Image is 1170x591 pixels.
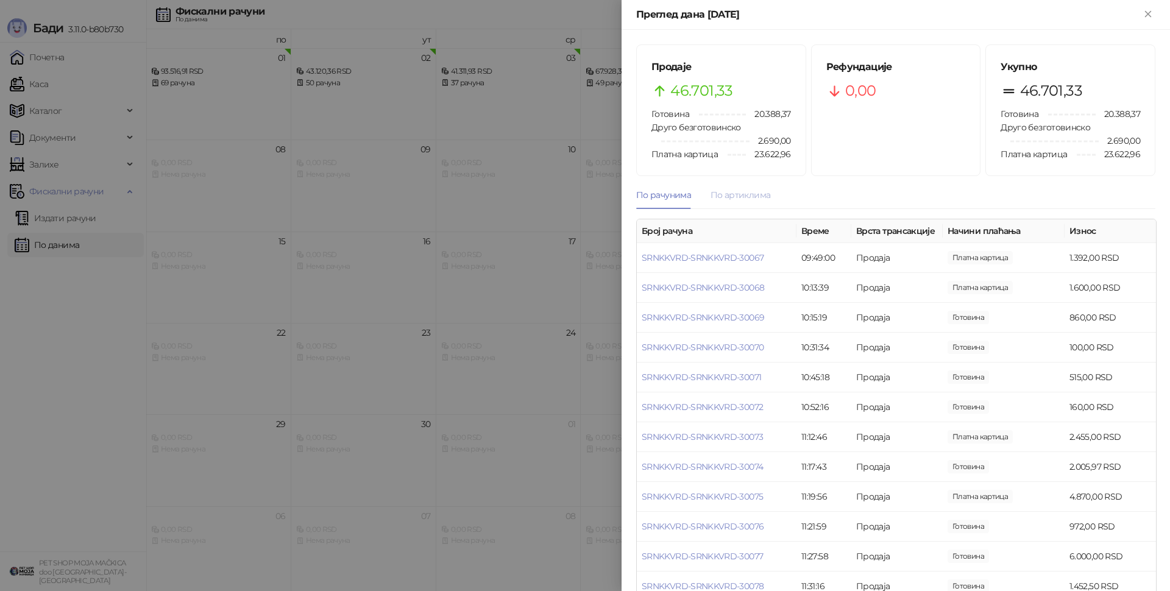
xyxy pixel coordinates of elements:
span: 1.000,00 [948,520,989,533]
td: 2.455,00 RSD [1065,422,1156,452]
td: 10:15:19 [796,303,851,333]
span: 2.690,00 [750,134,791,147]
td: Продаја [851,273,943,303]
td: 1.600,00 RSD [1065,273,1156,303]
td: 11:19:56 [796,482,851,512]
span: 46.701,33 [1020,79,1082,102]
span: 46.701,33 [670,79,732,102]
td: 11:12:46 [796,422,851,452]
span: 100,00 [948,341,989,354]
td: Продаја [851,422,943,452]
td: Продаја [851,482,943,512]
span: Друго безготовинско [1001,122,1090,133]
span: 2.690,00 [1099,134,1140,147]
td: 11:17:43 [796,452,851,482]
td: 10:13:39 [796,273,851,303]
span: 160,00 [948,400,989,414]
span: Платна картица [651,149,718,160]
td: 2.005,97 RSD [1065,452,1156,482]
span: 2.455,00 [948,430,1013,444]
span: 6.000,00 [948,550,989,563]
span: 1.060,00 [948,311,989,324]
span: 0,00 [845,79,876,102]
span: 1.000,00 [948,370,989,384]
a: SRNKKVRD-SRNKKVRD-30069 [642,312,764,323]
a: SRNKKVRD-SRNKKVRD-30075 [642,491,763,502]
td: 1.392,00 RSD [1065,243,1156,273]
a: SRNKKVRD-SRNKKVRD-30077 [642,551,763,562]
a: SRNKKVRD-SRNKKVRD-30071 [642,372,761,383]
td: 4.870,00 RSD [1065,482,1156,512]
td: 160,00 RSD [1065,392,1156,422]
th: Начини плаћања [943,219,1065,243]
h5: Продаје [651,60,791,74]
td: 515,00 RSD [1065,363,1156,392]
span: 20.388,37 [746,107,790,121]
a: SRNKKVRD-SRNKKVRD-30073 [642,431,763,442]
div: По рачунима [636,188,691,202]
th: Број рачуна [637,219,796,243]
td: 100,00 RSD [1065,333,1156,363]
td: Продаја [851,452,943,482]
td: Продаја [851,243,943,273]
a: SRNKKVRD-SRNKKVRD-30070 [642,342,764,353]
span: Друго безготовинско [651,122,741,133]
td: 972,00 RSD [1065,512,1156,542]
td: 10:52:16 [796,392,851,422]
span: 4.870,00 [948,490,1013,503]
span: Готовина [651,108,689,119]
td: Продаја [851,363,943,392]
td: Продаја [851,392,943,422]
td: Продаја [851,542,943,572]
td: 860,00 RSD [1065,303,1156,333]
div: По артиклима [711,188,770,202]
td: 6.000,00 RSD [1065,542,1156,572]
a: SRNKKVRD-SRNKKVRD-30076 [642,521,764,532]
td: Продаја [851,512,943,542]
td: 09:49:00 [796,243,851,273]
th: Износ [1065,219,1156,243]
span: 1.600,00 [948,281,1013,294]
td: 11:27:58 [796,542,851,572]
span: Готовина [1001,108,1038,119]
a: SRNKKVRD-SRNKKVRD-30074 [642,461,763,472]
th: Врста трансакције [851,219,943,243]
a: SRNKKVRD-SRNKKVRD-30072 [642,402,763,412]
td: 10:45:18 [796,363,851,392]
span: 23.622,96 [1096,147,1140,161]
span: 1.392,00 [948,251,1013,264]
td: 10:31:34 [796,333,851,363]
a: SRNKKVRD-SRNKKVRD-30068 [642,282,764,293]
button: Close [1141,7,1155,22]
span: 23.622,96 [746,147,790,161]
td: Продаја [851,303,943,333]
td: Продаја [851,333,943,363]
div: Преглед дана [DATE] [636,7,1141,22]
h5: Рефундације [826,60,966,74]
td: 11:21:59 [796,512,851,542]
th: Време [796,219,851,243]
span: 2.005,97 [948,460,989,473]
h5: Укупно [1001,60,1140,74]
span: 20.388,37 [1096,107,1140,121]
span: Платна картица [1001,149,1067,160]
a: SRNKKVRD-SRNKKVRD-30067 [642,252,764,263]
